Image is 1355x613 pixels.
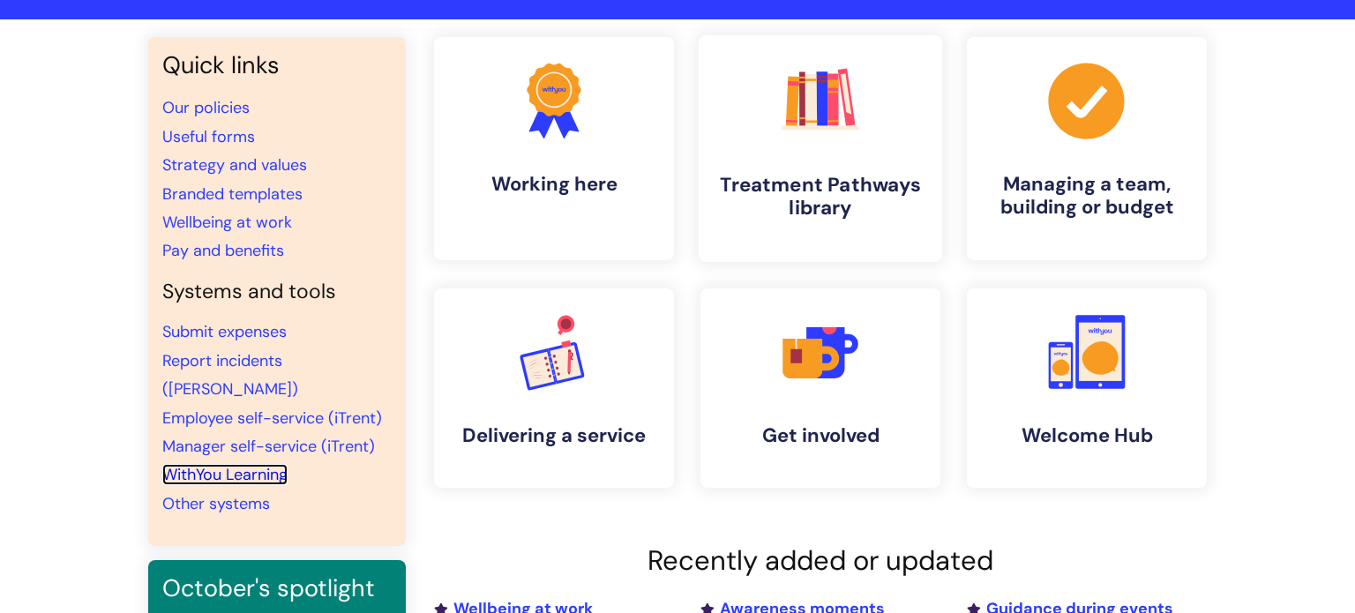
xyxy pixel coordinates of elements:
a: Get involved [700,288,940,488]
a: Strategy and values [162,154,307,176]
h4: Working here [448,173,660,196]
h4: Systems and tools [162,280,392,304]
a: Pay and benefits [162,240,284,261]
a: Useful forms [162,126,255,147]
h3: Quick links [162,51,392,79]
h2: Recently added or updated [434,544,1207,577]
a: Other systems [162,493,270,514]
a: Wellbeing at work [162,212,292,233]
a: Working here [434,37,674,260]
a: Managing a team, building or budget [967,37,1207,260]
a: Our policies [162,97,250,118]
a: Employee self-service (iTrent) [162,407,382,429]
a: Treatment Pathways library [699,35,942,262]
a: Delivering a service [434,288,674,488]
h4: Treatment Pathways library [713,173,928,221]
a: Report incidents ([PERSON_NAME]) [162,350,298,400]
a: WithYou Learning [162,464,288,485]
a: Submit expenses [162,321,287,342]
h4: Delivering a service [448,424,660,447]
h4: Get involved [715,424,926,447]
h4: Welcome Hub [981,424,1193,447]
h3: October's spotlight [162,574,392,602]
a: Welcome Hub [967,288,1207,488]
h4: Managing a team, building or budget [981,173,1193,220]
a: Manager self-service (iTrent) [162,436,375,457]
a: Branded templates [162,183,303,205]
